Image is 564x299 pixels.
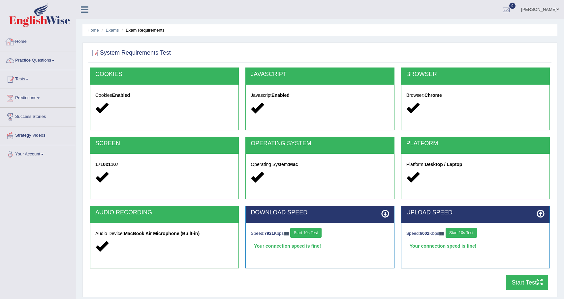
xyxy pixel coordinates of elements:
[424,93,442,98] strong: Chrome
[95,162,118,167] strong: 1710x1107
[406,140,545,147] h2: PLATFORM
[251,71,389,78] h2: JAVASCRIPT
[251,228,389,239] div: Speed: Kbps
[251,241,389,251] div: Your connection speed is fine!
[0,89,76,105] a: Predictions
[251,93,389,98] h5: Javascript
[284,232,289,235] img: ajax-loader-fb-connection.gif
[290,228,322,238] button: Start 10s Test
[406,241,545,251] div: Your connection speed is fine!
[271,93,289,98] strong: Enabled
[251,162,389,167] h5: Operating System:
[112,93,130,98] strong: Enabled
[289,162,298,167] strong: Mac
[120,27,165,33] li: Exam Requirements
[124,231,200,236] strong: MacBook Air Microphone (Built-in)
[506,275,548,290] button: Start Test
[406,228,545,239] div: Speed: Kbps
[509,3,516,9] span: 0
[420,231,429,236] strong: 6002
[251,209,389,216] h2: DOWNLOAD SPEED
[95,140,234,147] h2: SCREEN
[425,162,462,167] strong: Desktop / Laptop
[0,70,76,87] a: Tests
[265,231,274,236] strong: 7921
[406,71,545,78] h2: BROWSER
[0,108,76,124] a: Success Stories
[406,93,545,98] h5: Browser:
[0,51,76,68] a: Practice Questions
[0,126,76,143] a: Strategy Videos
[90,48,171,58] h2: System Requirements Test
[406,162,545,167] h5: Platform:
[446,228,477,238] button: Start 10s Test
[406,209,545,216] h2: UPLOAD SPEED
[0,33,76,49] a: Home
[95,93,234,98] h5: Cookies
[0,145,76,162] a: Your Account
[95,71,234,78] h2: COOKIES
[439,232,444,235] img: ajax-loader-fb-connection.gif
[95,231,234,236] h5: Audio Device:
[251,140,389,147] h2: OPERATING SYSTEM
[87,28,99,33] a: Home
[106,28,119,33] a: Exams
[95,209,234,216] h2: AUDIO RECORDING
